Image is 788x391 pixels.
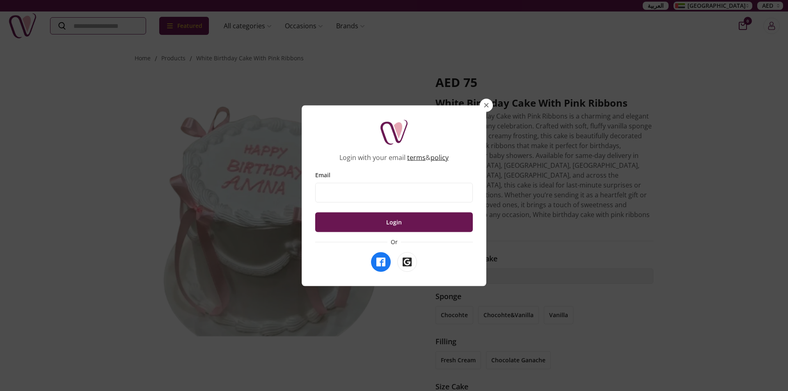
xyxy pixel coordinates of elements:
[380,118,408,146] img: Nigwa-uae-gifts
[480,98,493,112] button: Close panel
[371,252,391,272] button: Login with Facebook
[397,252,417,272] button: Login with Google
[315,212,473,232] button: Login
[387,238,401,246] span: Or
[431,153,449,162] a: policy
[407,153,426,162] a: terms
[315,152,473,162] p: Login with your email &
[315,172,473,178] label: Email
